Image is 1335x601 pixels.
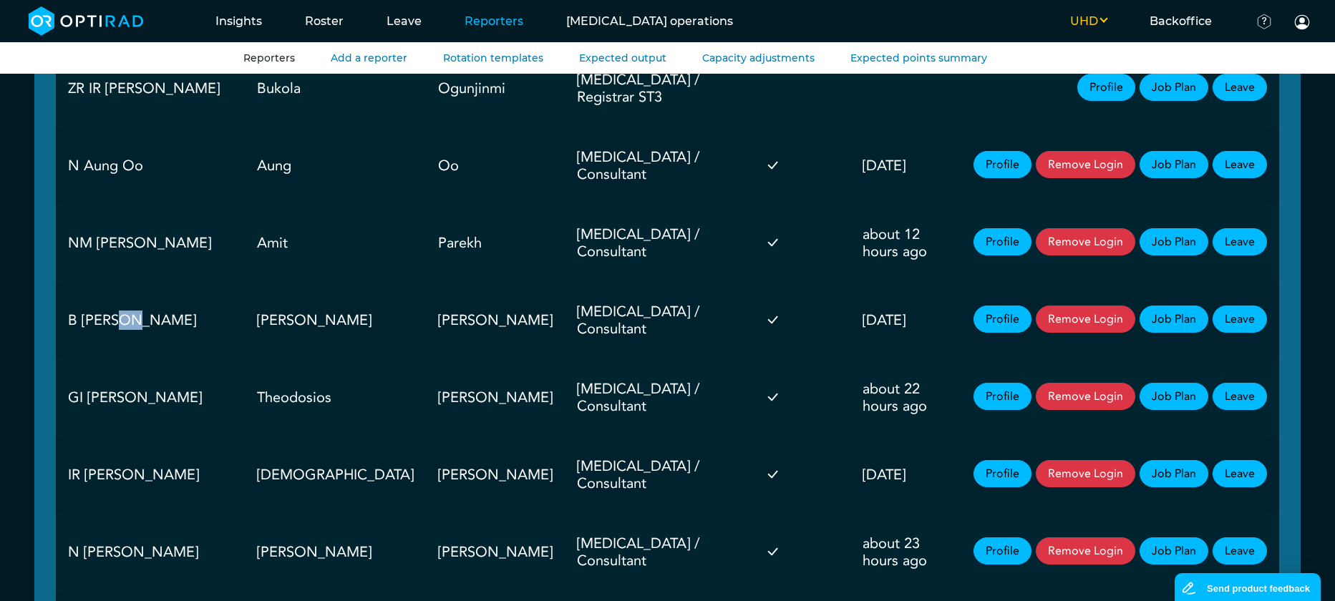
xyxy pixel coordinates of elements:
[29,6,144,36] img: brand-opti-rad-logos-blue-and-white-d2f68631ba2948856bd03f2d395fb146ddc8fb01b4b6e9315ea85fa773367...
[850,52,987,64] a: Expected points summary
[426,282,565,359] td: [PERSON_NAME]
[426,127,565,205] td: Oo
[1213,383,1267,410] a: Leave
[1140,306,1208,333] a: Job Plan
[1140,74,1208,101] a: Job Plan
[245,205,426,282] td: Amit
[579,52,666,64] a: Expected output
[1140,537,1208,565] a: Job Plan
[1213,74,1267,101] a: Leave
[1036,306,1135,333] button: Remove Login
[56,205,245,282] td: NM [PERSON_NAME]
[1140,460,1208,487] a: Job Plan
[426,436,565,514] td: [PERSON_NAME]
[850,514,944,591] td: about 23 hours ago
[426,359,565,436] td: [PERSON_NAME]
[1077,74,1135,101] a: Profile
[974,151,1031,178] a: Profile
[974,228,1031,255] a: Profile
[850,359,944,436] td: about 22 hours ago
[974,537,1031,565] a: Profile
[1213,306,1267,333] a: Leave
[1036,151,1135,178] button: Remove Login
[426,514,565,591] td: [PERSON_NAME]
[565,50,753,127] td: [MEDICAL_DATA] / Registrar ST3
[1213,460,1267,487] a: Leave
[1213,537,1267,565] a: Leave
[850,127,944,205] td: [DATE]
[245,514,426,591] td: [PERSON_NAME]
[56,127,245,205] td: N Aung Oo
[56,359,245,436] td: GI [PERSON_NAME]
[1036,537,1135,565] button: Remove Login
[850,436,944,514] td: [DATE]
[850,282,944,359] td: [DATE]
[974,306,1031,333] a: Profile
[565,282,753,359] td: [MEDICAL_DATA] / Consultant
[1140,383,1208,410] a: Job Plan
[974,460,1031,487] a: Profile
[245,436,426,514] td: [DEMOGRAPHIC_DATA]
[1049,13,1128,30] button: UHD
[426,50,565,127] td: Ogunjinmi
[243,52,295,64] a: Reporters
[565,205,753,282] td: [MEDICAL_DATA] / Consultant
[1140,151,1208,178] a: Job Plan
[245,50,426,127] td: Bukola
[56,514,245,591] td: N [PERSON_NAME]
[56,50,245,127] td: ZR IR [PERSON_NAME]
[1036,383,1135,410] button: Remove Login
[850,205,944,282] td: about 12 hours ago
[565,127,753,205] td: [MEDICAL_DATA] / Consultant
[1213,228,1267,255] a: Leave
[974,383,1031,410] a: Profile
[1036,460,1135,487] button: Remove Login
[56,436,245,514] td: IR [PERSON_NAME]
[565,359,753,436] td: [MEDICAL_DATA] / Consultant
[245,359,426,436] td: Theodosios
[565,514,753,591] td: [MEDICAL_DATA] / Consultant
[1213,151,1267,178] a: Leave
[331,52,407,64] a: Add a reporter
[245,282,426,359] td: [PERSON_NAME]
[56,282,245,359] td: B [PERSON_NAME]
[245,127,426,205] td: Aung
[426,205,565,282] td: Parekh
[1036,228,1135,255] button: Remove Login
[1140,228,1208,255] a: Job Plan
[443,52,543,64] a: Rotation templates
[702,52,815,64] a: Capacity adjustments
[565,436,753,514] td: [MEDICAL_DATA] / Consultant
